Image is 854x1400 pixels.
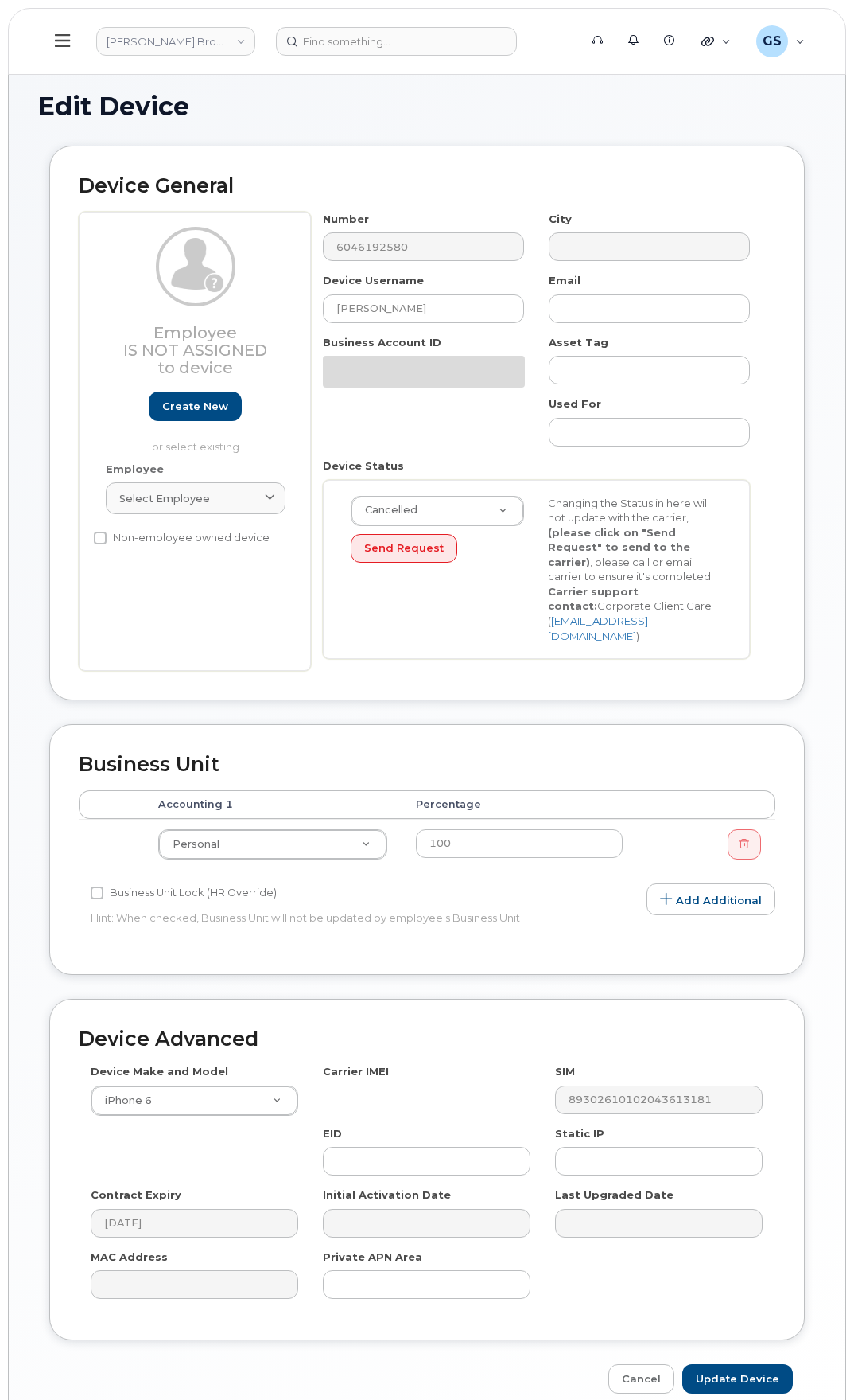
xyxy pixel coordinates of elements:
[91,1187,181,1203] label: Contract Expiry
[94,532,107,544] input: Non-employee owned device
[351,534,457,564] button: Send Request
[123,341,267,360] span: Is not assigned
[555,1126,604,1141] label: Static IP
[323,335,441,350] label: Business Account ID
[91,887,103,899] input: Business Unit Lock (HR Override)
[119,491,210,506] span: Select employee
[106,482,285,514] a: Select employee
[548,614,648,642] a: [EMAIL_ADDRESS][DOMAIN_NAME]
[91,1064,228,1079] label: Device Make and Model
[555,1064,575,1079] label: SIM
[323,1250,422,1265] label: Private APN Area
[106,324,285,376] h3: Employee
[173,838,219,850] span: Personal
[355,503,417,517] span: Cancelled
[106,439,285,454] p: or select existing
[536,496,733,644] div: Changing the Status in here will not update with the carrier, , please call or email carrier to e...
[323,273,424,288] label: Device Username
[323,1126,342,1141] label: EID
[91,1086,297,1115] a: iPhone 6
[555,1187,673,1203] label: Last Upgraded Date
[402,790,637,819] th: Percentage
[94,528,270,548] label: Non-employee owned device
[549,335,608,350] label: Asset Tag
[79,175,775,197] h2: Device General
[549,273,580,288] label: Email
[157,358,233,377] span: to device
[548,526,690,568] strong: (please click on "Send Request" to send to the carrier)
[159,830,386,859] a: Personal
[549,212,572,227] label: City
[548,585,639,613] strong: Carrier support contact:
[323,212,369,227] label: Number
[91,911,530,926] p: Hint: When checked, Business Unit will not be updated by employee's Business Unit
[323,1064,389,1079] label: Carrier IMEI
[323,1187,451,1203] label: Initial Activation Date
[91,1250,168,1265] label: MAC Address
[37,92,817,120] h1: Edit Device
[79,754,775,776] h2: Business Unit
[351,497,523,525] a: Cancelled
[144,790,401,819] th: Accounting 1
[646,883,775,915] a: Add Additional
[91,883,277,903] label: Business Unit Lock (HR Override)
[79,1028,775,1051] h2: Device Advanced
[682,1364,793,1394] input: Update Device
[549,396,601,411] label: Used For
[149,392,242,421] a: Create new
[323,458,404,474] label: Device Status
[95,1094,152,1108] span: iPhone 6
[106,462,164,477] label: Employee
[608,1364,674,1394] a: Cancel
